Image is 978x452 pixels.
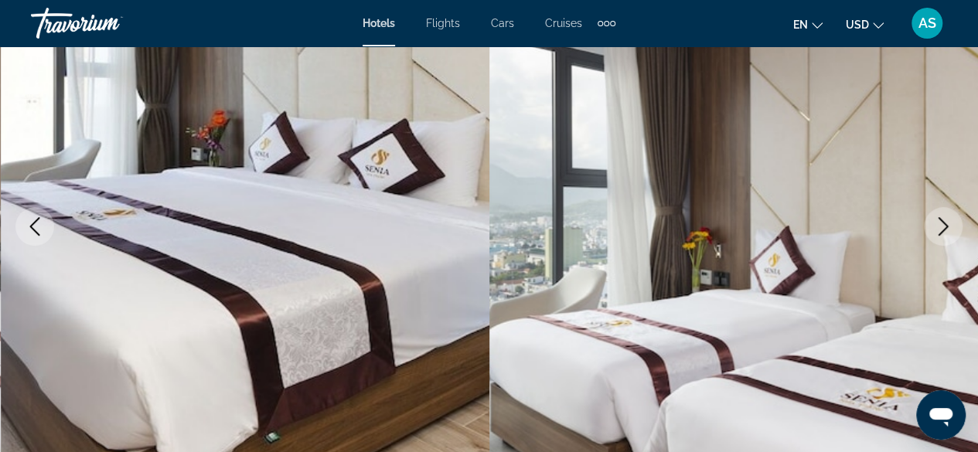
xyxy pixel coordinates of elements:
[598,11,615,36] button: Extra navigation items
[846,13,884,36] button: Change currency
[916,390,966,440] iframe: Кнопка запуска окна обмена сообщениями
[907,7,947,39] button: User Menu
[846,19,869,31] span: USD
[793,13,823,36] button: Change language
[31,3,186,43] a: Travorium
[545,17,582,29] a: Cruises
[491,17,514,29] a: Cars
[426,17,460,29] a: Flights
[918,15,936,31] span: AS
[363,17,395,29] a: Hotels
[793,19,808,31] span: en
[15,207,54,246] button: Previous image
[924,207,963,246] button: Next image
